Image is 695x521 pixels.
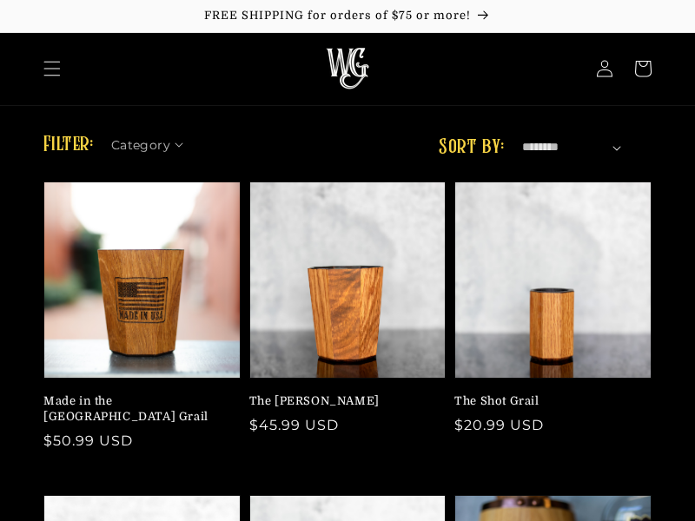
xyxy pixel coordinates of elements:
[43,129,94,161] h2: Filter:
[43,393,230,425] a: Made in the [GEOGRAPHIC_DATA] Grail
[111,132,195,150] summary: Category
[111,136,170,155] span: Category
[33,49,71,88] summary: Menu
[17,9,678,23] p: FREE SHIPPING for orders of $75 or more!
[454,393,641,409] a: The Shot Grail
[439,137,504,158] label: Sort by:
[249,393,436,409] a: The [PERSON_NAME]
[326,48,369,89] img: The Whiskey Grail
